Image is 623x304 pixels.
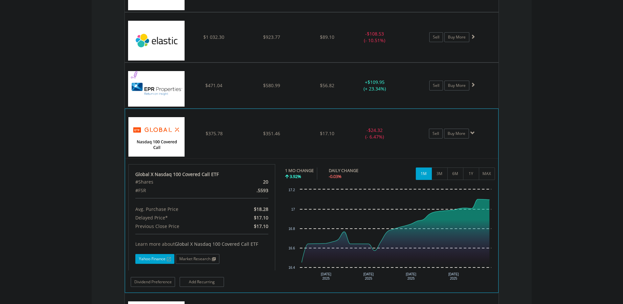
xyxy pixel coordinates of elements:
[130,214,226,222] div: Delayed Price*
[291,208,295,211] text: 17
[285,186,495,285] div: Chart. Highcharts interactive chart.
[206,130,223,137] span: $375.78
[135,171,269,178] div: Global X Nasdaq 100 Covered Call ETF
[429,129,443,139] a: Sell
[130,222,226,231] div: Previous Close Price
[180,277,224,287] a: Add Recurring
[285,186,495,285] svg: Interactive chart
[205,82,222,89] span: $471.04
[128,21,185,60] img: EQU.US.ESTC.png
[254,223,268,229] span: $17.10
[131,277,175,287] a: Dividend Preference
[406,272,416,280] text: [DATE] 2025
[448,272,459,280] text: [DATE] 2025
[290,173,301,179] span: 3.92%
[226,186,273,195] div: .5593
[429,32,443,42] a: Sell
[320,82,334,89] span: $56.82
[350,127,399,140] div: - (- 6.47%)
[263,130,280,137] span: $351.46
[329,167,381,174] div: DAILY CHANGE
[321,272,331,280] text: [DATE] 2025
[263,82,280,89] span: $580.99
[289,246,295,250] text: 16.6
[367,79,385,85] span: $109.95
[128,117,185,157] img: EQU.US.QYLD.png
[350,79,400,92] div: + (+ 23.34%)
[176,254,219,264] a: Market Research
[416,167,432,180] button: 1M
[479,167,495,180] button: MAX
[226,178,273,186] div: 20
[130,178,226,186] div: #Shares
[254,215,268,221] span: $17.10
[175,241,258,247] span: Global X Nasdaq 100 Covered Call ETF
[432,167,448,180] button: 3M
[203,34,224,40] span: $1 032.30
[320,34,334,40] span: $89.10
[128,71,185,107] img: EQU.US.EPR.png
[254,206,268,212] span: $18.28
[135,241,269,247] div: Learn more about
[289,188,295,192] text: 17.2
[429,81,443,90] a: Sell
[350,31,400,44] div: - (- 10.51%)
[444,81,469,90] a: Buy More
[447,167,463,180] button: 6M
[320,130,334,137] span: $17.10
[444,129,469,139] a: Buy More
[130,205,226,214] div: Avg. Purchase Price
[368,127,383,133] span: $24.32
[444,32,469,42] a: Buy More
[130,186,226,195] div: #FSR
[363,272,374,280] text: [DATE] 2025
[367,31,384,37] span: $108.53
[289,266,295,269] text: 16.4
[463,167,479,180] button: 1Y
[289,227,295,231] text: 16.8
[263,34,280,40] span: $923.77
[285,167,314,174] div: 1 MO CHANGE
[135,254,174,264] a: Yahoo Finance
[329,173,342,179] span: -0.03%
